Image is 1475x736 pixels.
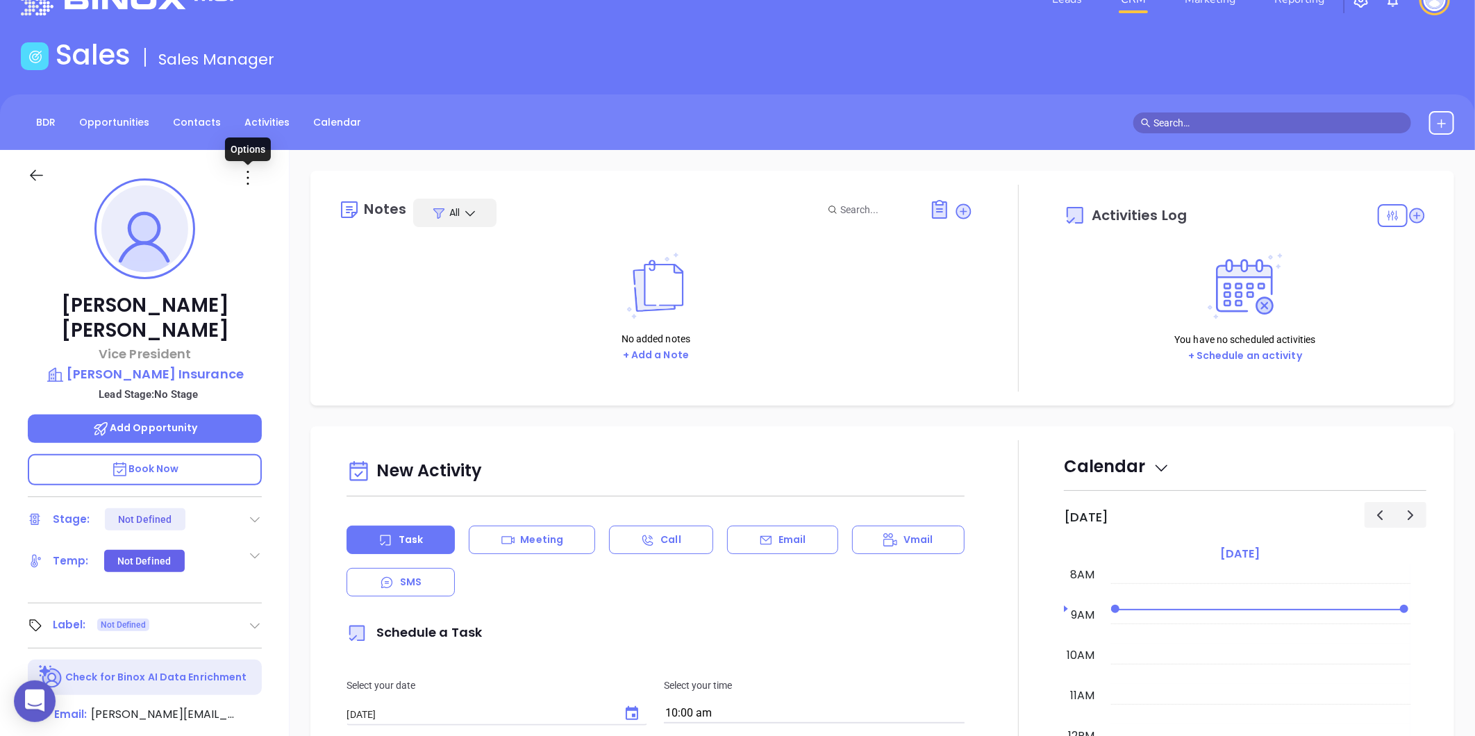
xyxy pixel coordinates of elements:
p: [PERSON_NAME] [PERSON_NAME] [28,293,262,343]
div: Temp: [53,551,89,571]
input: Search… [1153,115,1403,131]
p: Check for Binox AI Data Enrichment [65,670,247,685]
a: Calendar [305,111,369,134]
div: 8am [1067,567,1097,583]
button: Choose date, selected date is Sep 12, 2025 [618,700,646,728]
span: Book Now [111,462,179,476]
div: Not Defined [117,550,171,572]
a: Activities [236,111,298,134]
div: New Activity [347,454,965,490]
a: Opportunities [71,111,158,134]
p: Meeting [520,533,563,547]
img: Notes [618,253,693,319]
p: You have no scheduled activities [1174,332,1315,347]
p: SMS [400,575,422,589]
div: Not Defined [118,508,172,530]
h2: [DATE] [1064,510,1108,525]
span: Sales Manager [158,49,274,70]
div: Stage: [53,509,90,530]
button: + Add a Note [619,347,693,363]
div: Notes [364,202,406,216]
span: [PERSON_NAME][EMAIL_ADDRESS][DOMAIN_NAME] [91,706,237,723]
span: Add Opportunity [92,421,198,435]
button: Next day [1395,502,1426,528]
img: Activities [1208,253,1283,319]
div: 10am [1064,647,1097,664]
input: Search... [840,202,914,217]
input: MM/DD/YYYY [347,708,612,721]
p: Vmail [903,533,933,547]
p: Vice President [28,344,262,363]
p: Call [660,533,681,547]
a: BDR [28,111,64,134]
div: 9am [1068,607,1097,624]
span: Schedule a Task [347,624,482,641]
p: Lead Stage: No Stage [35,385,262,403]
button: + Schedule an activity [1184,348,1306,364]
div: Options [225,137,271,161]
span: Activities Log [1092,208,1187,222]
img: Ai-Enrich-DaqCidB-.svg [39,665,63,689]
span: Not Defined [101,617,146,633]
div: 11am [1067,687,1097,704]
span: Email: [54,706,87,724]
span: All [449,206,460,219]
span: search [1141,118,1151,128]
a: [PERSON_NAME] Insurance [28,365,262,384]
div: Label: [53,614,86,635]
a: [DATE] [1217,544,1262,564]
img: profile-user [101,185,188,272]
p: Select your time [664,678,965,693]
p: Email [778,533,806,547]
h1: Sales [56,38,131,72]
a: Contacts [165,111,229,134]
span: Calendar [1064,455,1170,478]
p: Task [399,533,423,547]
p: No added notes [619,331,693,346]
button: Previous day [1365,502,1396,528]
p: Select your date [347,678,647,693]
